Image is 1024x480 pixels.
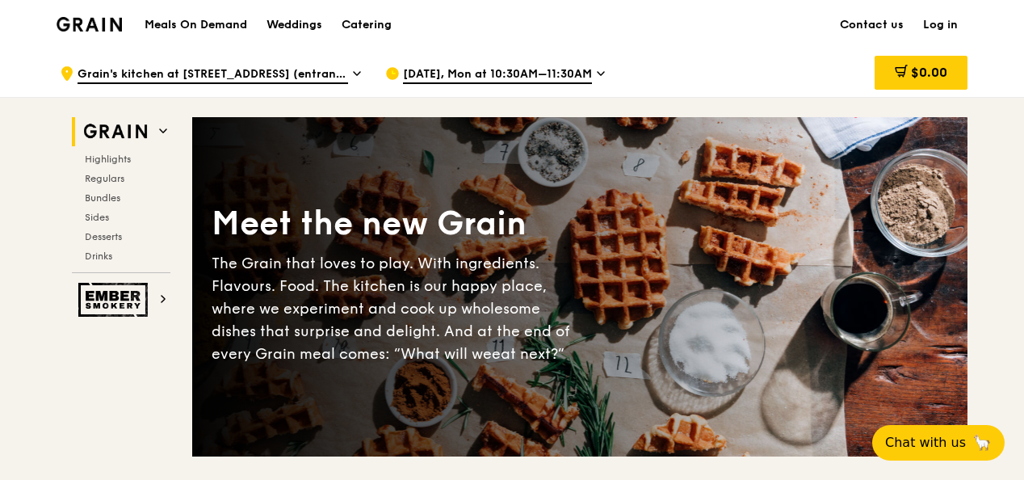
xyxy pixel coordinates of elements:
[78,283,153,317] img: Ember Smokery web logo
[212,202,580,246] div: Meet the new Grain
[972,433,992,453] span: 🦙
[266,1,322,49] div: Weddings
[145,17,247,33] h1: Meals On Demand
[212,252,580,365] div: The Grain that loves to play. With ingredients. Flavours. Food. The kitchen is our happy place, w...
[85,192,120,204] span: Bundles
[85,251,112,262] span: Drinks
[492,345,564,363] span: eat next?”
[57,17,122,32] img: Grain
[332,1,401,49] a: Catering
[85,173,124,184] span: Regulars
[85,212,109,223] span: Sides
[885,433,966,453] span: Chat with us
[911,65,947,80] span: $0.00
[830,1,913,49] a: Contact us
[403,66,592,84] span: [DATE], Mon at 10:30AM–11:30AM
[342,1,392,49] div: Catering
[85,231,122,242] span: Desserts
[78,66,348,84] span: Grain's kitchen at [STREET_ADDRESS] (entrance along [PERSON_NAME][GEOGRAPHIC_DATA])
[85,154,131,165] span: Highlights
[257,1,332,49] a: Weddings
[78,117,153,146] img: Grain web logo
[913,1,967,49] a: Log in
[872,425,1005,461] button: Chat with us🦙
